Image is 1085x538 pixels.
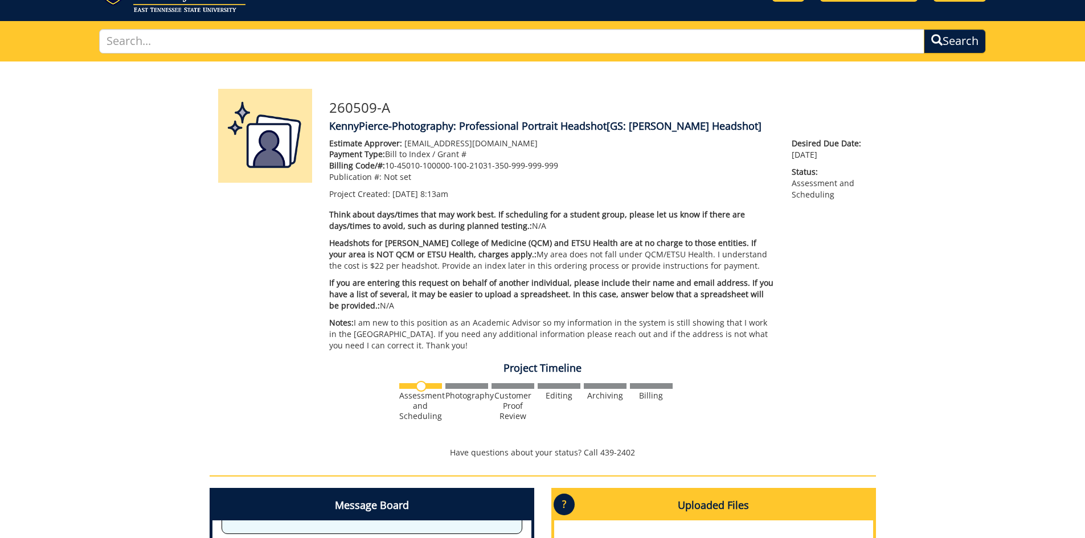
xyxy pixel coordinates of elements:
[607,119,761,133] span: [GS: [PERSON_NAME] Headshot]
[584,391,627,401] div: Archiving
[538,391,580,401] div: Editing
[329,100,867,115] h3: 260509-A
[329,209,745,231] span: Think about days/times that may work best. If scheduling for a student group, please let us know ...
[329,138,402,149] span: Estimate Approver:
[329,160,775,171] p: 10-45010-100000-100-21031-350-999-999-999
[384,171,411,182] span: Not set
[99,29,925,54] input: Search...
[792,166,867,178] span: Status:
[210,363,876,374] h4: Project Timeline
[416,381,427,392] img: no
[329,317,354,328] span: Notes:
[329,237,775,272] p: My area does not fall under QCM/ETSU Health. I understand the cost is $22 per headshot. Provide a...
[329,237,756,260] span: Headshots for [PERSON_NAME] College of Medicine (QCM) and ETSU Health are at no charge to those e...
[329,138,775,149] p: [EMAIL_ADDRESS][DOMAIN_NAME]
[554,491,873,520] h4: Uploaded Files
[329,277,773,311] span: If you are entering this request on behalf of another individual, please include their name and e...
[792,138,867,149] span: Desired Due Date:
[329,188,390,199] span: Project Created:
[329,277,775,311] p: N/A
[392,188,448,199] span: [DATE] 8:13am
[329,171,382,182] span: Publication #:
[492,391,534,421] div: Customer Proof Review
[329,149,775,160] p: Bill to Index / Grant #
[399,391,442,421] div: Assessment and Scheduling
[218,89,312,183] img: Product featured image
[210,447,876,458] p: Have questions about your status? Call 439-2402
[630,391,673,401] div: Billing
[329,209,775,232] p: N/A
[554,494,575,515] p: ?
[212,491,531,520] h4: Message Board
[329,121,867,132] h4: KennyPierce-Photography: Professional Portrait Headshot
[329,317,775,351] p: I am new to this position as an Academic Advisor so my information in the system is still showing...
[445,391,488,401] div: Photography
[329,149,385,159] span: Payment Type:
[792,166,867,200] p: Assessment and Scheduling
[329,160,385,171] span: Billing Code/#:
[924,29,986,54] button: Search
[792,138,867,161] p: [DATE]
